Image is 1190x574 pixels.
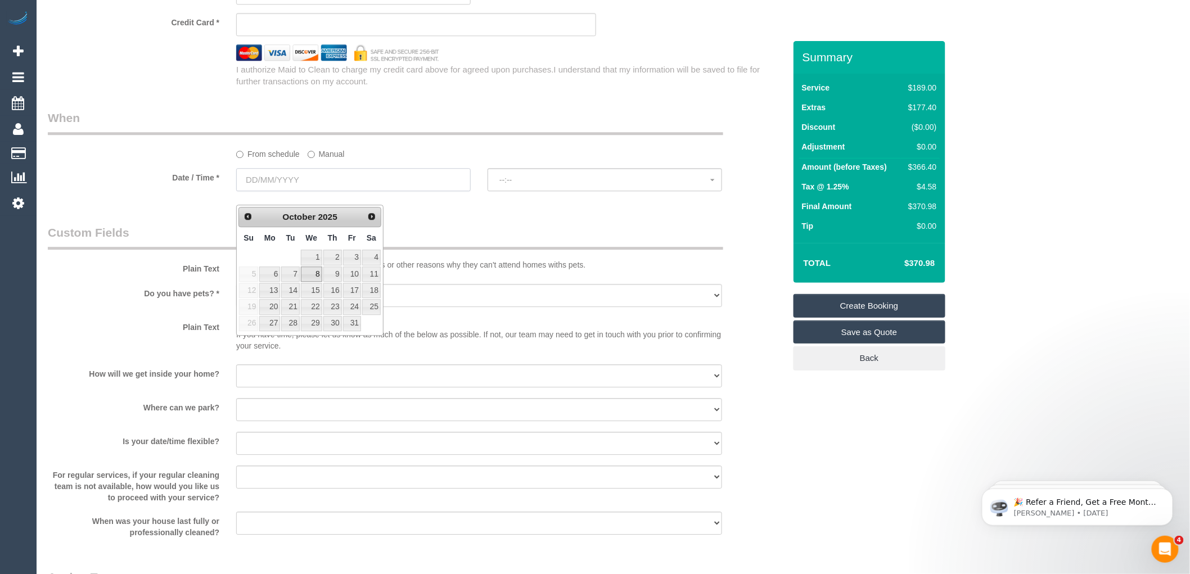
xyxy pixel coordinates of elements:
[39,465,228,503] label: For regular services, if your regular cleaning team is not available, how would you like us to pr...
[239,283,258,298] span: 12
[286,233,295,242] span: Tuesday
[802,161,887,173] label: Amount (before Taxes)
[259,299,280,314] a: 20
[239,316,258,331] span: 26
[236,318,722,351] p: If you have time, please let us know as much of the below as possible. If not, our team may need ...
[1152,536,1179,563] iframe: Intercom live chat
[236,259,722,270] p: Some of our cleaning teams have allergies or other reasons why they can't attend homes withs pets.
[904,102,936,113] div: $177.40
[239,266,258,282] span: 5
[246,19,587,29] iframe: Secure card payment input frame
[239,299,258,314] span: 19
[488,168,722,191] button: --:--
[39,284,228,299] label: Do you have pets? *
[802,121,836,133] label: Discount
[7,11,29,27] img: Automaid Logo
[236,168,471,191] input: DD/MM/YYYY
[281,283,299,298] a: 14
[301,316,322,331] a: 29
[228,64,793,88] div: I authorize Maid to Clean to charge my credit card above for agreed upon purchases.
[240,209,256,224] a: Prev
[904,181,936,192] div: $4.58
[308,144,345,160] label: Manual
[301,250,322,265] a: 1
[39,259,228,274] label: Plain Text
[236,65,760,86] span: I understand that my information will be saved to file for further transactions on my account.
[871,259,935,268] h4: $370.98
[39,432,228,447] label: Is your date/time flexible?
[802,181,849,192] label: Tax @ 1.25%
[904,220,936,232] div: $0.00
[343,299,361,314] a: 24
[39,318,228,333] label: Plain Text
[362,283,381,298] a: 18
[499,175,710,184] span: --:--
[259,316,280,331] a: 27
[306,233,318,242] span: Wednesday
[323,250,342,265] a: 2
[362,266,381,282] a: 11
[904,141,936,152] div: $0.00
[904,82,936,93] div: $189.00
[236,151,244,158] input: From schedule
[301,283,322,298] a: 15
[343,283,361,298] a: 17
[362,299,381,314] a: 25
[1175,536,1184,545] span: 4
[281,266,299,282] a: 7
[236,144,300,160] label: From schedule
[804,258,831,268] strong: Total
[965,465,1190,544] iframe: Intercom notifications message
[323,316,342,331] a: 30
[282,212,315,222] span: October
[803,51,940,64] h3: Summary
[802,82,830,93] label: Service
[39,512,228,538] label: When was your house last fully or professionally cleaned?
[802,201,852,212] label: Final Amount
[308,151,315,158] input: Manual
[367,233,376,242] span: Saturday
[228,44,448,61] img: credit cards
[39,168,228,183] label: Date / Time *
[323,299,342,314] a: 23
[364,209,380,224] a: Next
[281,299,299,314] a: 21
[904,121,936,133] div: ($0.00)
[244,233,254,242] span: Sunday
[328,233,337,242] span: Thursday
[794,294,945,318] a: Create Booking
[323,266,342,282] a: 9
[802,102,826,113] label: Extras
[343,266,361,282] a: 10
[39,364,228,379] label: How will we get inside your home?
[281,316,299,331] a: 28
[259,266,280,282] a: 6
[323,283,342,298] a: 16
[301,299,322,314] a: 22
[244,212,253,221] span: Prev
[318,212,337,222] span: 2025
[48,110,723,135] legend: When
[367,212,376,221] span: Next
[39,13,228,28] label: Credit Card *
[904,201,936,212] div: $370.98
[343,250,361,265] a: 3
[343,316,361,331] a: 31
[259,283,280,298] a: 13
[264,233,276,242] span: Monday
[362,250,381,265] a: 4
[802,141,845,152] label: Adjustment
[904,161,936,173] div: $366.40
[48,224,723,250] legend: Custom Fields
[794,346,945,370] a: Back
[802,220,814,232] label: Tip
[348,233,356,242] span: Friday
[794,320,945,344] a: Save as Quote
[39,398,228,413] label: Where can we park?
[301,266,322,282] a: 8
